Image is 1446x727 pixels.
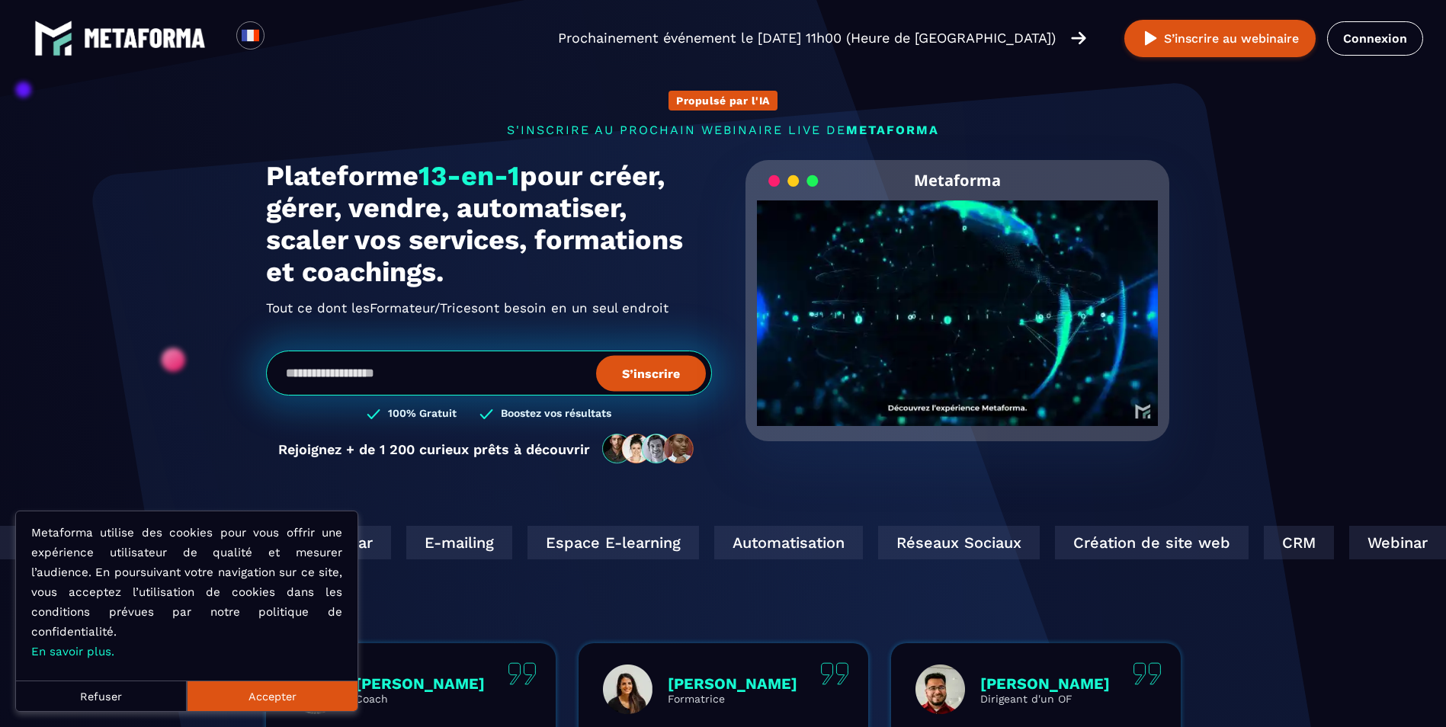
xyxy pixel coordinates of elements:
h3: Boostez vos résultats [501,407,611,421]
p: [PERSON_NAME] [355,674,485,693]
button: Accepter [187,681,357,711]
span: Formateur/Trices [370,296,478,320]
p: Coach [355,693,485,705]
img: quote [820,662,849,685]
p: [PERSON_NAME] [980,674,1110,693]
img: profile [603,665,652,714]
div: Espace E-learning [523,526,694,559]
span: METAFORMA [846,123,939,137]
div: Webinar [1345,526,1441,559]
p: Metaforma utilise des cookies pour vous offrir une expérience utilisateur de qualité et mesurer l... [31,523,342,661]
p: Dirigeant d'un OF [980,693,1110,705]
p: Rejoignez + de 1 200 curieux prêts à découvrir [278,441,590,457]
input: Search for option [277,29,289,47]
a: En savoir plus. [31,645,114,658]
button: Refuser [16,681,187,711]
h3: 100% Gratuit [388,407,457,421]
h1: Plateforme pour créer, gérer, vendre, automatiser, scaler vos services, formations et coachings. [266,160,712,288]
img: play [1141,29,1160,48]
p: s'inscrire au prochain webinaire live de [266,123,1181,137]
img: community-people [598,433,700,465]
img: quote [508,662,537,685]
div: Réseaux Sociaux [874,526,1035,559]
button: S’inscrire [596,355,706,391]
div: Search for option [265,21,302,55]
img: checked [479,407,493,421]
p: [PERSON_NAME] [668,674,797,693]
img: fr [241,26,260,45]
div: CRM [1259,526,1329,559]
img: loading [768,174,819,188]
img: logo [84,28,206,48]
img: profile [915,665,965,714]
img: logo [34,19,72,57]
button: S’inscrire au webinaire [1124,20,1316,57]
video: Your browser does not support the video tag. [757,200,1159,401]
span: 13-en-1 [418,160,520,192]
div: Création de site web [1050,526,1244,559]
div: E-mailing [402,526,508,559]
p: Prochainement événement le [DATE] 11h00 (Heure de [GEOGRAPHIC_DATA]) [558,27,1056,49]
img: checked [367,407,380,421]
p: Propulsé par l'IA [676,94,770,107]
h2: Metaforma [914,160,1001,200]
img: arrow-right [1071,30,1086,46]
img: quote [1133,662,1162,685]
p: Formatrice [668,693,797,705]
h2: Tout ce dont les ont besoin en un seul endroit [266,296,712,320]
a: Connexion [1327,21,1423,56]
div: Automatisation [710,526,858,559]
div: Webinar [290,526,386,559]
